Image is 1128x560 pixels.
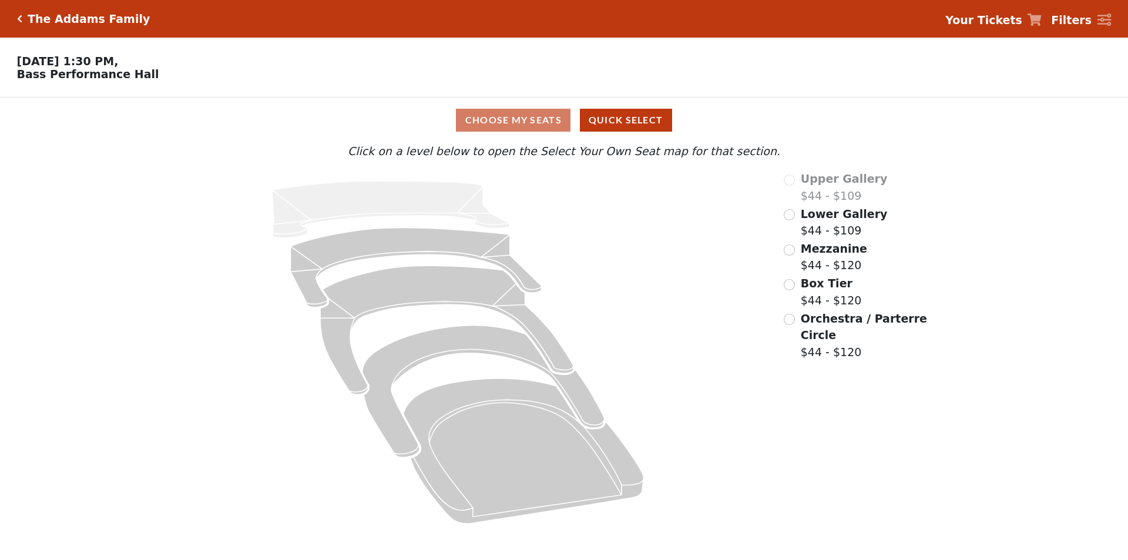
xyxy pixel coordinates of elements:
[17,15,22,23] a: Click here to go back to filters
[1051,12,1111,29] a: Filters
[272,181,509,238] path: Upper Gallery - Seats Available: 0
[149,143,979,160] p: Click on a level below to open the Select Your Own Seat map for that section.
[801,275,862,308] label: $44 - $120
[580,109,672,132] button: Quick Select
[801,170,888,204] label: $44 - $109
[945,12,1042,29] a: Your Tickets
[801,310,929,361] label: $44 - $120
[291,228,542,308] path: Lower Gallery - Seats Available: 211
[1051,14,1092,26] strong: Filters
[801,207,888,220] span: Lower Gallery
[801,206,888,239] label: $44 - $109
[801,277,852,290] span: Box Tier
[801,242,867,255] span: Mezzanine
[28,12,150,26] h5: The Addams Family
[945,14,1022,26] strong: Your Tickets
[404,378,644,524] path: Orchestra / Parterre Circle - Seats Available: 98
[801,172,888,185] span: Upper Gallery
[801,312,927,342] span: Orchestra / Parterre Circle
[801,240,867,274] label: $44 - $120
